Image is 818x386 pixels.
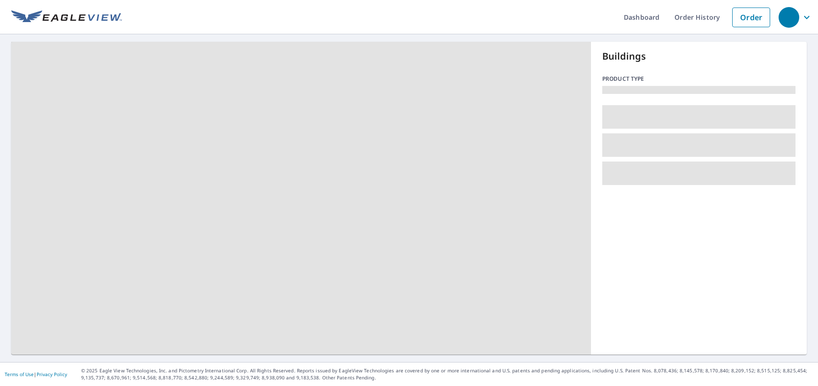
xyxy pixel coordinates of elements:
[602,75,795,83] p: Product type
[37,371,67,378] a: Privacy Policy
[5,371,34,378] a: Terms of Use
[11,10,122,24] img: EV Logo
[81,367,813,381] p: © 2025 Eagle View Technologies, Inc. and Pictometry International Corp. All Rights Reserved. Repo...
[5,371,67,377] p: |
[602,49,795,63] p: Buildings
[732,8,770,27] a: Order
